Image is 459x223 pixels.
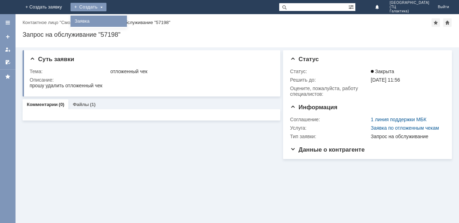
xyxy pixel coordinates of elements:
a: Мои заявки [2,44,13,55]
div: Запрос на обслуживание "57198" [99,20,170,25]
span: Суть заявки [30,56,74,63]
span: [GEOGRAPHIC_DATA] [390,1,429,5]
span: Данные о контрагенте [290,146,365,153]
div: Сделать домашней страницей [443,18,452,27]
a: 1 линия поддержки МБК [371,117,427,122]
div: Тема: [30,69,109,74]
span: [DATE] 11:56 [371,77,400,83]
a: Создать заявку [2,31,13,42]
div: Добавить в избранное [432,18,440,27]
span: Галактика) [390,9,429,13]
div: (0) [59,102,65,107]
span: (ТЦ [390,5,429,9]
span: Расширенный поиск [348,3,355,10]
div: / [23,20,99,25]
div: Запрос на обслуживание "57198" [23,31,452,38]
a: Контактное лицо "Смоленск (ТЦ … [23,20,97,25]
span: Статус [290,56,319,63]
a: Комментарии [27,102,58,107]
div: (1) [90,102,96,107]
a: Мои согласования [2,57,13,68]
div: Создать [71,3,106,11]
span: Закрыта [371,69,394,74]
div: Запрос на обслуживание [371,134,442,139]
a: Файлы [73,102,89,107]
div: Тип заявки: [290,134,369,139]
div: Статус: [290,69,369,74]
div: Решить до: [290,77,369,83]
div: Oцените, пожалуйста, работу специалистов: [290,86,369,97]
a: Заявка по отложенным чекам [371,125,439,131]
div: отложенный чек [110,69,271,74]
a: Заявка [72,17,126,25]
div: Соглашение: [290,117,369,122]
div: Описание: [30,77,272,83]
span: Информация [290,104,337,111]
div: Услуга: [290,125,369,131]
